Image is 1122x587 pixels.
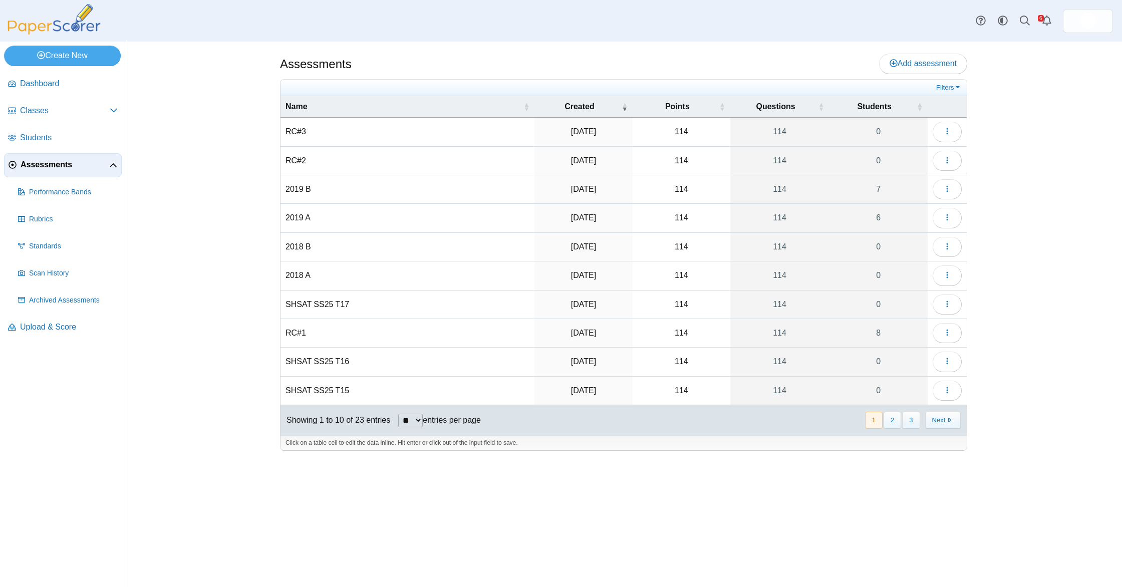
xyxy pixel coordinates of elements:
[280,56,352,73] h1: Assessments
[423,416,481,424] label: entries per page
[571,329,596,337] time: Jul 18, 2025 at 12:57 PM
[571,300,596,309] time: Jul 21, 2025 at 2:39 PM
[730,261,829,289] a: 114
[571,185,596,193] time: Jul 21, 2025 at 3:19 PM
[730,377,829,405] a: 114
[633,118,730,146] td: 114
[829,348,928,376] a: 0
[917,102,923,112] span: Students : Activate to sort
[571,127,596,136] time: Jul 21, 2025 at 3:39 PM
[633,319,730,348] td: 114
[14,207,122,231] a: Rubrics
[1036,10,1058,32] a: Alerts
[14,261,122,285] a: Scan History
[280,405,390,435] div: Showing 1 to 10 of 23 entries
[571,386,596,395] time: Jul 9, 2025 at 2:58 PM
[21,159,109,170] span: Assessments
[865,412,883,428] button: 1
[633,233,730,261] td: 114
[633,377,730,405] td: 114
[29,296,118,306] span: Archived Assessments
[1063,9,1113,33] a: ps.cRz8zCdsP4LbcP2q
[20,105,110,116] span: Classes
[633,147,730,175] td: 114
[280,377,534,405] td: SHSAT SS25 T15
[523,102,529,112] span: Name : Activate to sort
[829,319,928,347] a: 8
[571,242,596,251] time: Jul 21, 2025 at 2:58 PM
[280,319,534,348] td: RC#1
[730,233,829,261] a: 114
[280,233,534,261] td: 2018 B
[280,204,534,232] td: 2019 A
[14,288,122,313] a: Archived Assessments
[4,4,104,35] img: PaperScorer
[730,204,829,232] a: 114
[829,147,928,175] a: 0
[829,233,928,261] a: 0
[20,78,118,89] span: Dashboard
[29,214,118,224] span: Rubrics
[633,290,730,319] td: 114
[29,187,118,197] span: Performance Bands
[4,28,104,36] a: PaperScorer
[730,147,829,175] a: 114
[286,101,521,112] span: Name
[280,348,534,376] td: SHSAT SS25 T16
[1080,13,1096,29] img: ps.cRz8zCdsP4LbcP2q
[818,102,824,112] span: Questions : Activate to sort
[14,180,122,204] a: Performance Bands
[633,175,730,204] td: 114
[280,290,534,319] td: SHSAT SS25 T17
[4,46,121,66] a: Create New
[280,147,534,175] td: RC#2
[20,322,118,333] span: Upload & Score
[829,118,928,146] a: 0
[29,241,118,251] span: Standards
[14,234,122,258] a: Standards
[735,101,816,112] span: Questions
[633,348,730,376] td: 114
[829,290,928,319] a: 0
[829,261,928,289] a: 0
[730,175,829,203] a: 114
[934,83,964,93] a: Filters
[829,204,928,232] a: 6
[29,268,118,278] span: Scan History
[902,412,920,428] button: 3
[638,101,717,112] span: Points
[4,126,122,150] a: Students
[4,99,122,123] a: Classes
[925,412,961,428] button: Next
[571,357,596,366] time: Jul 9, 2025 at 3:10 PM
[4,316,122,340] a: Upload & Score
[884,412,901,428] button: 2
[890,59,957,68] span: Add assessment
[719,102,725,112] span: Points : Activate to sort
[633,204,730,232] td: 114
[730,319,829,347] a: 114
[280,435,967,450] div: Click on a table cell to edit the data inline. Hit enter or click out of the input field to save.
[622,102,628,112] span: Created : Activate to remove sorting
[4,153,122,177] a: Assessments
[730,118,829,146] a: 114
[829,377,928,405] a: 0
[829,175,928,203] a: 7
[834,101,915,112] span: Students
[571,156,596,165] time: Jul 21, 2025 at 3:30 PM
[280,175,534,204] td: 2019 B
[879,54,967,74] a: Add assessment
[633,261,730,290] td: 114
[730,290,829,319] a: 114
[1080,13,1096,29] span: d&k prep prep
[539,101,620,112] span: Created
[730,348,829,376] a: 114
[571,213,596,222] time: Jul 21, 2025 at 3:07 PM
[4,72,122,96] a: Dashboard
[280,118,534,146] td: RC#3
[20,132,118,143] span: Students
[864,412,961,428] nav: pagination
[571,271,596,279] time: Jul 21, 2025 at 2:47 PM
[280,261,534,290] td: 2018 A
